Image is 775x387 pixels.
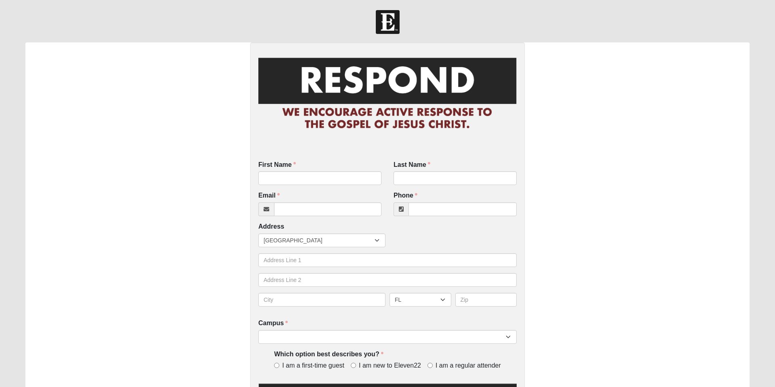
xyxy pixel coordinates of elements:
label: Which option best describes you? [274,350,383,359]
span: I am new to Eleven22 [359,361,421,370]
img: Church of Eleven22 Logo [376,10,400,34]
label: First Name [258,160,296,170]
label: Phone [394,191,417,200]
label: Address [258,222,284,231]
input: I am a first-time guest [274,363,279,368]
span: I am a regular attender [436,361,501,370]
input: I am new to Eleven22 [351,363,356,368]
input: I am a regular attender [427,363,433,368]
span: I am a first-time guest [282,361,344,370]
input: Address Line 1 [258,253,517,267]
label: Email [258,191,280,200]
input: Zip [455,293,517,307]
label: Campus [258,319,288,328]
input: Address Line 2 [258,273,517,287]
input: City [258,293,385,307]
label: Last Name [394,160,430,170]
img: RespondCardHeader.png [258,50,517,137]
